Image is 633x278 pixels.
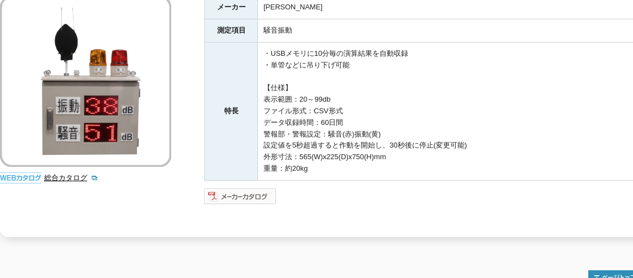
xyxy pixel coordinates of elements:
a: メーカーカタログ [204,195,277,203]
a: 総合カタログ [44,174,98,182]
img: メーカーカタログ [204,187,277,205]
th: 測定項目 [205,19,258,43]
th: 特長 [205,43,258,181]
